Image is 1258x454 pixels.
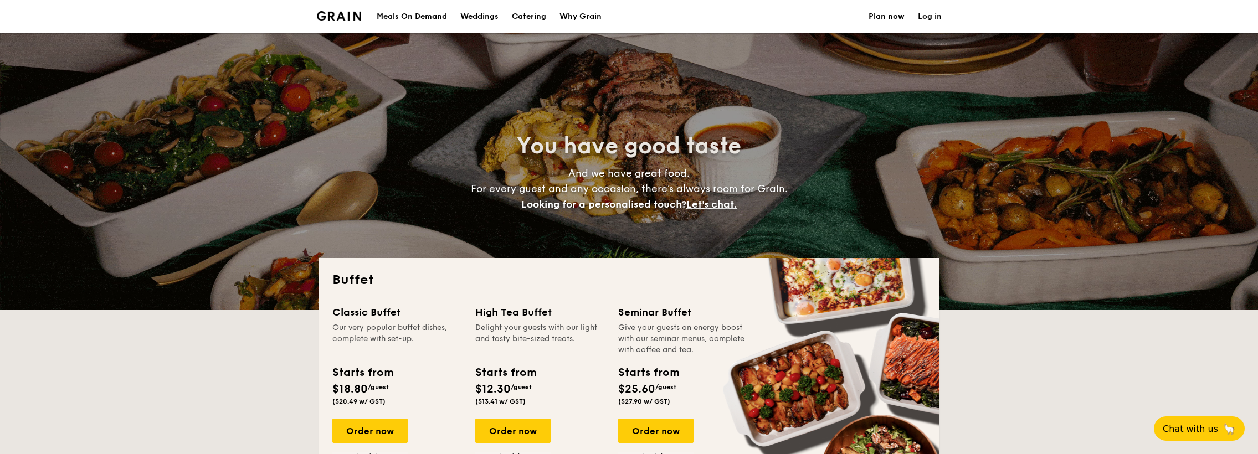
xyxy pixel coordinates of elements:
img: Grain [317,11,362,21]
span: ($13.41 w/ GST) [475,398,526,405]
div: Classic Buffet [332,305,462,320]
span: /guest [511,383,532,391]
div: Order now [618,419,694,443]
span: /guest [368,383,389,391]
button: Chat with us🦙 [1154,416,1245,441]
div: Our very popular buffet dishes, complete with set-up. [332,322,462,355]
a: Logotype [317,11,362,21]
div: Give your guests an energy boost with our seminar menus, complete with coffee and tea. [618,322,748,355]
span: $18.80 [332,383,368,396]
div: Delight your guests with our light and tasty bite-sized treats. [475,322,605,355]
span: $25.60 [618,383,655,396]
span: ($20.49 w/ GST) [332,398,386,405]
div: Order now [475,419,551,443]
span: ($27.90 w/ GST) [618,398,670,405]
span: Let's chat. [686,198,737,210]
div: Starts from [475,364,536,381]
div: Starts from [332,364,393,381]
span: $12.30 [475,383,511,396]
div: Starts from [618,364,679,381]
div: High Tea Buffet [475,305,605,320]
div: Seminar Buffet [618,305,748,320]
span: 🦙 [1223,422,1236,435]
span: Chat with us [1163,424,1218,434]
h2: Buffet [332,271,926,289]
div: Order now [332,419,408,443]
span: /guest [655,383,676,391]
